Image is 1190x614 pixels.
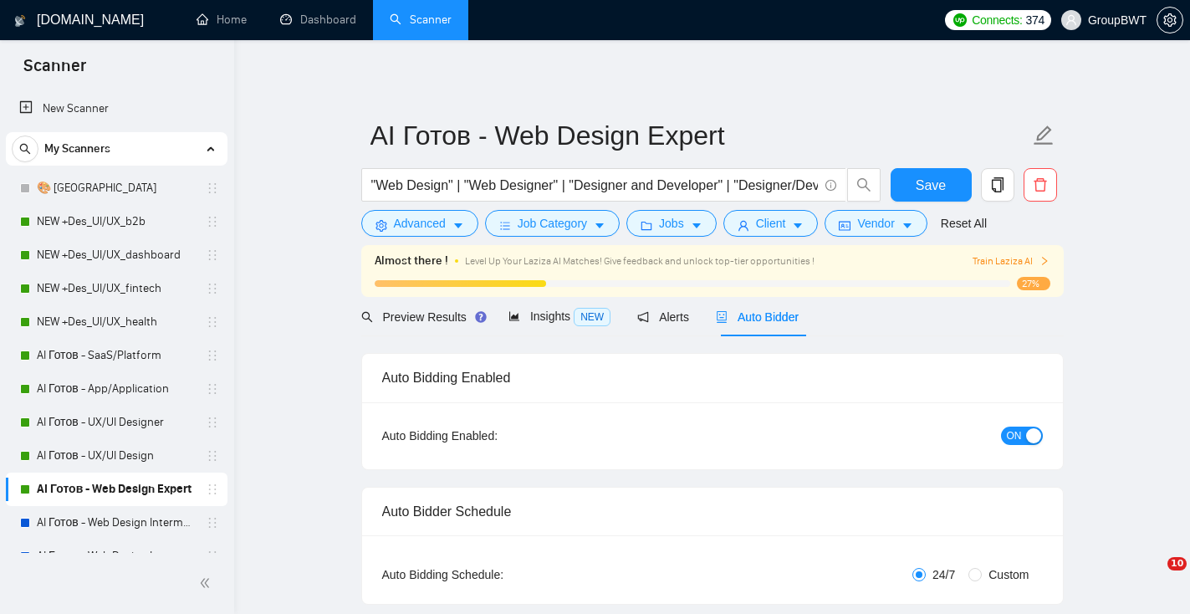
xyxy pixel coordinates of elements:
button: barsJob Categorycaret-down [485,210,620,237]
span: Client [756,214,786,233]
span: caret-down [792,219,804,232]
a: searchScanner [390,13,452,27]
span: Save [916,175,946,196]
div: Auto Bidding Enabled: [382,427,602,445]
button: copy [981,168,1014,202]
a: AI Готов - App/Application [37,372,196,406]
span: 24/7 [926,565,962,584]
a: AI Готов - Web Design Intermediate минус Development [37,540,196,573]
span: holder [206,516,219,530]
span: setting [375,219,387,232]
span: holder [206,382,219,396]
span: Scanner [10,54,100,89]
a: AI Готов - Web Design Intermediate минус Developer [37,506,196,540]
span: bars [499,219,511,232]
button: settingAdvancedcaret-down [361,210,478,237]
span: idcard [839,219,850,232]
span: ON [1007,427,1022,445]
span: robot [716,311,728,323]
span: Insights [508,310,610,323]
span: edit [1033,125,1055,146]
span: holder [206,483,219,496]
a: AI Готов - UX/UI Design [37,439,196,473]
a: AI Готов - SaaS/Platform [37,339,196,372]
span: My Scanners [44,132,110,166]
span: Almost there ! [375,252,448,270]
div: Auto Bidding Schedule: [382,565,602,584]
a: dashboardDashboard [280,13,356,27]
span: Preview Results [361,310,482,324]
input: Search Freelance Jobs... [371,175,818,196]
span: folder [641,219,652,232]
span: holder [206,315,219,329]
span: holder [206,282,219,295]
span: 374 [1026,11,1044,29]
span: holder [206,182,219,195]
span: Connects: [972,11,1022,29]
span: caret-down [901,219,913,232]
span: 27% [1017,277,1050,290]
span: 10 [1167,557,1187,571]
a: 🎨 [GEOGRAPHIC_DATA] [37,171,196,205]
a: NEW +Des_UI/UX_health [37,305,196,339]
div: Tooltip anchor [473,310,488,325]
button: idcardVendorcaret-down [825,210,927,237]
span: double-left [199,575,216,591]
a: AI Готов - UX/UI Designer [37,406,196,439]
a: New Scanner [19,92,214,125]
button: search [12,136,38,162]
span: setting [1157,13,1182,27]
span: user [1065,14,1077,26]
span: Level Up Your Laziza AI Matches! Give feedback and unlock top-tier opportunities ! [465,255,815,267]
span: holder [206,215,219,228]
span: holder [206,416,219,429]
button: setting [1157,7,1183,33]
span: right [1039,256,1050,266]
a: NEW +Des_UI/UX_fintech [37,272,196,305]
span: caret-down [691,219,702,232]
a: homeHome [197,13,247,27]
img: upwork-logo.png [953,13,967,27]
span: Advanced [394,214,446,233]
div: Auto Bidding Enabled [382,354,1043,402]
button: delete [1024,168,1057,202]
span: holder [206,349,219,362]
img: logo [14,8,26,34]
button: search [847,168,881,202]
div: Auto Bidder Schedule [382,488,1043,535]
span: holder [206,449,219,463]
span: search [13,143,38,155]
span: Job Category [518,214,587,233]
button: userClientcaret-down [723,210,819,237]
span: search [848,177,880,192]
span: caret-down [594,219,605,232]
li: New Scanner [6,92,227,125]
span: search [361,311,373,323]
button: Save [891,168,972,202]
span: holder [206,248,219,262]
input: Scanner name... [370,115,1029,156]
iframe: Intercom live chat [1133,557,1173,597]
a: AI Готов - Web Design Expert [37,473,196,506]
span: Jobs [659,214,684,233]
span: holder [206,550,219,563]
span: copy [982,177,1014,192]
span: delete [1024,177,1056,192]
span: Custom [982,565,1035,584]
a: setting [1157,13,1183,27]
span: caret-down [452,219,464,232]
span: NEW [574,308,610,326]
a: Reset All [941,214,987,233]
button: Train Laziza AI [973,253,1050,269]
span: area-chart [508,310,520,322]
a: NEW +Des_UI/UX_dashboard [37,238,196,272]
button: folderJobscaret-down [626,210,717,237]
span: Alerts [637,310,689,324]
a: NEW +Des_UI/UX_b2b [37,205,196,238]
span: Vendor [857,214,894,233]
span: info-circle [825,180,836,191]
span: Auto Bidder [716,310,799,324]
span: user [738,219,749,232]
span: notification [637,311,649,323]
